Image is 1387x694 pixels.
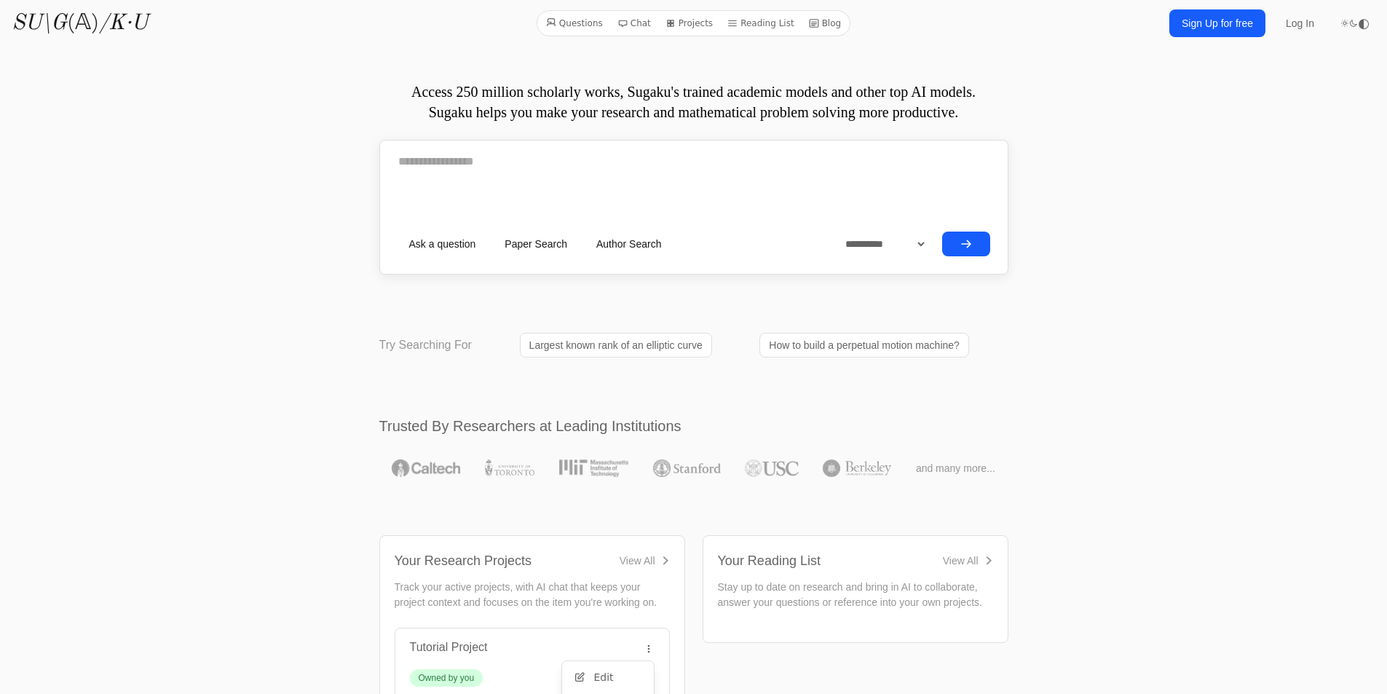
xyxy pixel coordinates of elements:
[803,14,847,33] a: Blog
[398,231,488,257] button: Ask a question
[485,460,534,477] img: University of Toronto
[1169,9,1265,37] a: Sign Up for free
[395,551,532,571] div: Your Research Projects
[612,14,657,33] a: Chat
[379,416,1008,436] h2: Trusted By Researchers at Leading Institutions
[493,231,579,257] button: Paper Search
[12,12,67,34] i: SU\G
[12,10,148,36] a: SU\G(𝔸)/K·U
[745,460,798,477] img: USC
[379,82,1008,122] p: Access 250 million scholarly works, Sugaku's trained academic models and other top AI models. Sug...
[620,553,655,568] div: View All
[943,553,979,568] div: View All
[419,672,475,684] div: Owned by you
[722,14,800,33] a: Reading List
[823,460,891,477] img: UC Berkeley
[395,580,670,610] p: Track your active projects, with AI chat that keeps your project context and focuses on the item ...
[1358,17,1370,30] span: ◐
[620,553,670,568] a: View All
[99,12,148,34] i: /K·U
[410,641,488,653] a: Tutorial Project
[916,461,995,476] span: and many more...
[1340,9,1370,38] button: ◐
[559,460,628,477] img: MIT
[943,553,993,568] a: View All
[718,551,821,571] div: Your Reading List
[653,460,721,477] img: Stanford
[1277,10,1323,36] a: Log In
[562,664,654,690] a: Edit
[585,231,673,257] button: Author Search
[520,333,712,358] a: Largest known rank of an elliptic curve
[392,460,460,477] img: Caltech
[540,14,609,33] a: Questions
[379,336,472,354] p: Try Searching For
[718,580,993,610] p: Stay up to date on research and bring in AI to collaborate, answer your questions or reference in...
[660,14,719,33] a: Projects
[759,333,969,358] a: How to build a perpetual motion machine?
